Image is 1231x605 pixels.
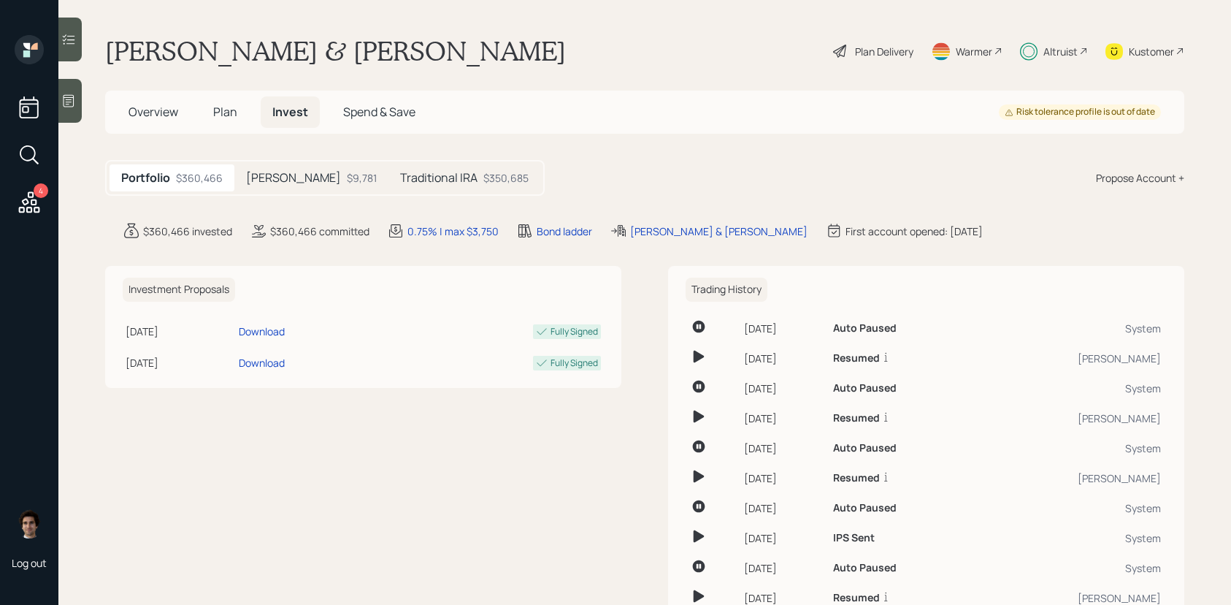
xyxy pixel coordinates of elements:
[833,382,897,395] h6: Auto Paused
[239,324,285,339] div: Download
[744,501,821,516] div: [DATE]
[246,171,341,185] h5: [PERSON_NAME]
[855,44,913,59] div: Plan Delivery
[176,170,223,186] div: $360,466
[983,441,1161,456] div: System
[347,170,377,186] div: $9,781
[833,442,897,454] h6: Auto Paused
[833,472,880,484] h6: Resumed
[270,224,369,239] div: $360,466 committed
[239,355,285,370] div: Download
[123,278,235,302] h6: Investment Proposals
[845,224,983,239] div: First account opened: [DATE]
[744,471,821,486] div: [DATE]
[15,509,44,539] img: harrison-schaefer-headshot-2.png
[1129,44,1174,59] div: Kustomer
[126,355,233,370] div: [DATE]
[833,352,880,365] h6: Resumed
[983,411,1161,426] div: [PERSON_NAME]
[630,224,808,239] div: [PERSON_NAME] & [PERSON_NAME]
[983,501,1161,516] div: System
[537,224,592,239] div: Bond ladder
[551,325,598,338] div: Fully Signed
[983,560,1161,576] div: System
[833,412,880,425] h6: Resumed
[833,502,897,514] h6: Auto Paused
[744,441,821,456] div: [DATE]
[983,351,1161,366] div: [PERSON_NAME]
[983,471,1161,486] div: [PERSON_NAME]
[833,562,897,574] h6: Auto Paused
[983,530,1161,546] div: System
[105,35,566,67] h1: [PERSON_NAME] & [PERSON_NAME]
[407,224,499,239] div: 0.75% | max $3,750
[744,321,821,336] div: [DATE]
[483,170,529,186] div: $350,685
[956,44,992,59] div: Warmer
[983,321,1161,336] div: System
[744,560,821,576] div: [DATE]
[833,592,880,604] h6: Resumed
[126,324,233,339] div: [DATE]
[551,357,598,370] div: Fully Signed
[744,411,821,426] div: [DATE]
[1043,44,1078,59] div: Altruist
[1096,170,1184,186] div: Propose Account +
[34,183,48,198] div: 4
[1005,106,1155,118] div: Risk tolerance profile is out of date
[143,224,232,239] div: $360,466 invested
[121,171,170,185] h5: Portfolio
[744,530,821,546] div: [DATE]
[343,104,415,120] span: Spend & Save
[744,351,821,366] div: [DATE]
[983,381,1161,396] div: System
[833,322,897,335] h6: Auto Paused
[686,278,767,302] h6: Trading History
[272,104,308,120] span: Invest
[12,556,47,570] div: Log out
[833,532,875,544] h6: IPS Sent
[129,104,178,120] span: Overview
[400,171,478,185] h5: Traditional IRA
[213,104,237,120] span: Plan
[744,381,821,396] div: [DATE]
